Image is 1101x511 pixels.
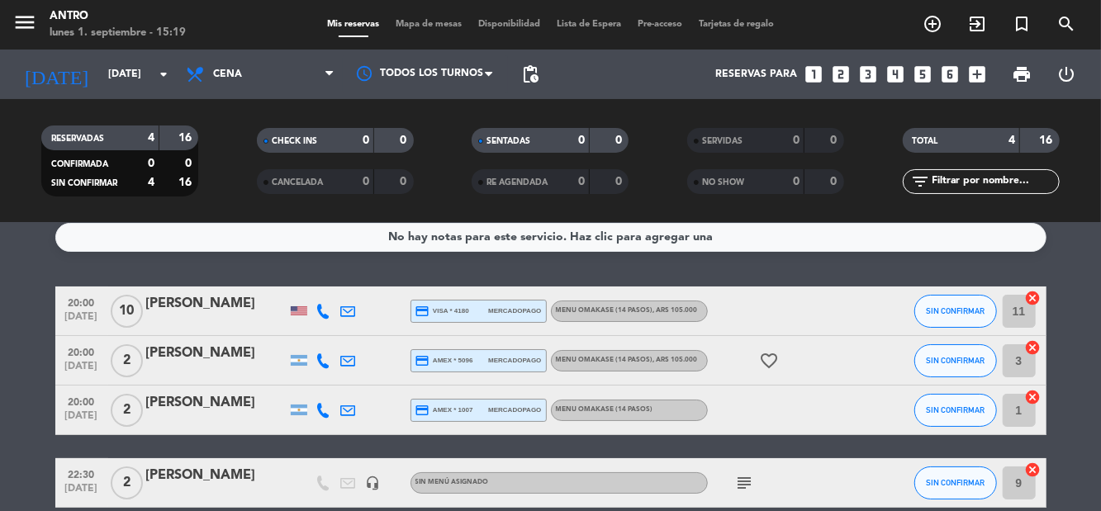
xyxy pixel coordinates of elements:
[914,295,997,328] button: SIN CONFIRMAR
[387,20,470,29] span: Mapa de mesas
[653,357,698,363] span: , ARS 105.000
[178,132,195,144] strong: 16
[51,135,104,143] span: RESERVADAS
[488,405,541,415] span: mercadopago
[926,405,985,414] span: SIN CONFIRMAR
[793,135,800,146] strong: 0
[556,307,698,314] span: MENU OMAKASE (14 PASOS)
[760,351,780,371] i: favorite_border
[885,64,906,85] i: looks_4
[1025,290,1042,306] i: cancel
[857,64,879,85] i: looks_3
[831,176,841,187] strong: 0
[146,465,287,486] div: [PERSON_NAME]
[715,69,797,80] span: Reservas para
[803,64,824,85] i: looks_one
[148,158,154,169] strong: 0
[50,25,186,41] div: lunes 1. septiembre - 15:19
[415,403,473,418] span: amex * 1007
[629,20,690,29] span: Pre-acceso
[111,394,143,427] span: 2
[185,158,195,169] strong: 0
[1012,64,1032,84] span: print
[111,295,143,328] span: 10
[415,353,473,368] span: amex * 5096
[154,64,173,84] i: arrow_drop_down
[12,10,37,40] button: menu
[61,292,102,311] span: 20:00
[913,137,938,145] span: TOTAL
[1025,339,1042,356] i: cancel
[911,172,931,192] i: filter_list
[51,179,117,187] span: SIN CONFIRMAR
[831,135,841,146] strong: 0
[363,176,369,187] strong: 0
[1039,135,1056,146] strong: 16
[400,135,410,146] strong: 0
[1056,14,1076,34] i: search
[1012,14,1032,34] i: turned_in_not
[486,178,548,187] span: RE AGENDADA
[793,176,800,187] strong: 0
[923,14,942,34] i: add_circle_outline
[578,135,585,146] strong: 0
[470,20,548,29] span: Disponibilidad
[702,178,744,187] span: NO SHOW
[578,176,585,187] strong: 0
[690,20,782,29] span: Tarjetas de regalo
[914,394,997,427] button: SIN CONFIRMAR
[556,406,653,413] span: MENU OMAKASE (14 PASOS)
[146,293,287,315] div: [PERSON_NAME]
[912,64,933,85] i: looks_5
[148,177,154,188] strong: 4
[12,10,37,35] i: menu
[486,137,530,145] span: SENTADAS
[488,305,541,316] span: mercadopago
[61,342,102,361] span: 20:00
[400,176,410,187] strong: 0
[967,14,987,34] i: exit_to_app
[926,356,985,365] span: SIN CONFIRMAR
[272,137,317,145] span: CHECK INS
[50,8,186,25] div: ANTRO
[931,173,1059,191] input: Filtrar por nombre...
[1056,64,1076,84] i: power_settings_new
[61,410,102,429] span: [DATE]
[61,361,102,380] span: [DATE]
[830,64,852,85] i: looks_two
[61,311,102,330] span: [DATE]
[702,137,743,145] span: SERVIDAS
[1044,50,1089,99] div: LOG OUT
[1025,389,1042,405] i: cancel
[735,473,755,493] i: subject
[148,132,154,144] strong: 4
[615,135,625,146] strong: 0
[272,178,323,187] span: CANCELADA
[61,464,102,483] span: 22:30
[914,344,997,377] button: SIN CONFIRMAR
[548,20,629,29] span: Lista de Espera
[366,476,381,490] i: headset_mic
[926,478,985,487] span: SIN CONFIRMAR
[1008,135,1015,146] strong: 4
[556,357,698,363] span: MENU OMAKASE (14 PASOS)
[926,306,985,315] span: SIN CONFIRMAR
[363,135,369,146] strong: 0
[415,353,430,368] i: credit_card
[12,56,100,92] i: [DATE]
[111,344,143,377] span: 2
[653,307,698,314] span: , ARS 105.000
[146,392,287,414] div: [PERSON_NAME]
[213,69,242,80] span: Cena
[615,176,625,187] strong: 0
[388,228,713,247] div: No hay notas para este servicio. Haz clic para agregar una
[51,160,108,168] span: CONFIRMADA
[939,64,961,85] i: looks_6
[146,343,287,364] div: [PERSON_NAME]
[178,177,195,188] strong: 16
[415,304,430,319] i: credit_card
[61,391,102,410] span: 20:00
[914,466,997,499] button: SIN CONFIRMAR
[488,355,541,366] span: mercadopago
[111,466,143,499] span: 2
